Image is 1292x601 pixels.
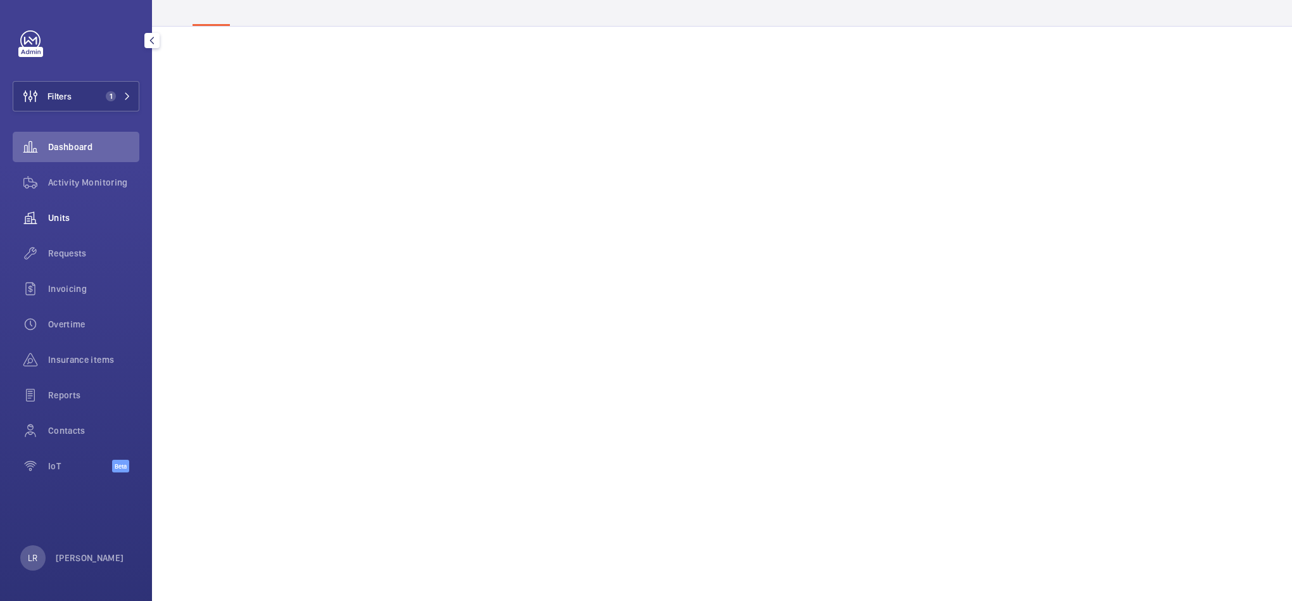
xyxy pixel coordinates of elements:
button: Filters1 [13,81,139,111]
span: Activity Monitoring [48,176,139,189]
span: Invoicing [48,282,139,295]
span: Beta [112,460,129,472]
p: LR [28,552,37,564]
span: Reports [48,389,139,402]
span: Filters [47,90,72,103]
span: Overtime [48,318,139,331]
span: 1 [106,91,116,101]
p: [PERSON_NAME] [56,552,124,564]
span: Requests [48,247,139,260]
span: Units [48,212,139,224]
span: Contacts [48,424,139,437]
span: IoT [48,460,112,472]
span: Insurance items [48,353,139,366]
span: Dashboard [48,141,139,153]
